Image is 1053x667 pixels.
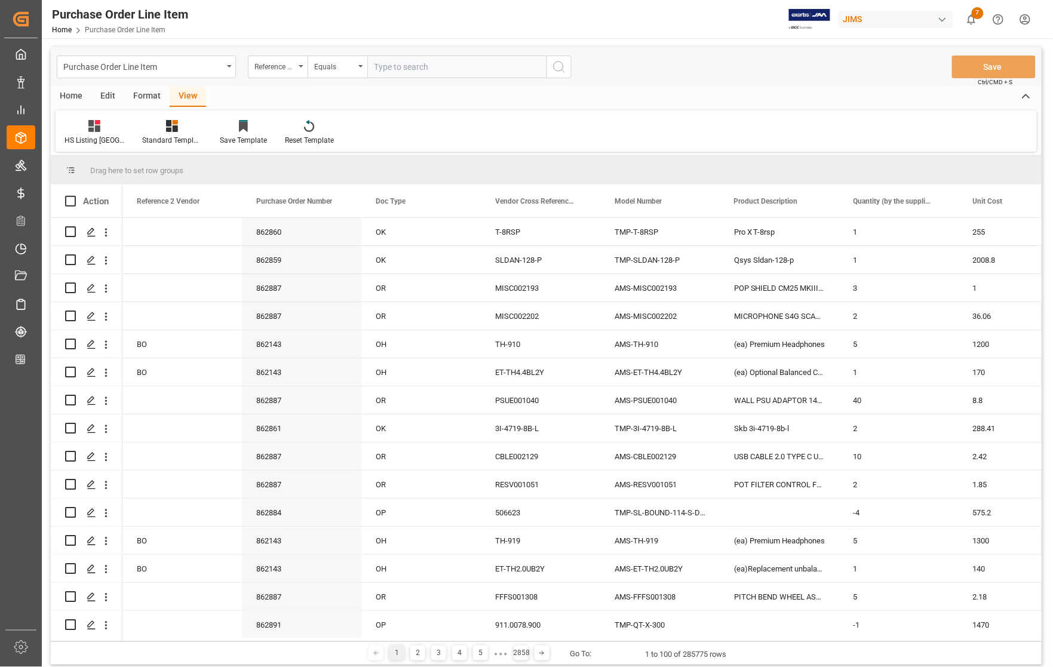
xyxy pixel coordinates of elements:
button: open menu [248,56,308,78]
div: PSUE001040 [481,386,600,414]
div: -1 [839,611,959,638]
div: 5 [839,330,959,358]
div: 3 [839,274,959,302]
div: OK [361,218,481,245]
div: 862884 [242,499,361,526]
span: Doc Type [376,197,406,205]
div: AMS-CBLE002129 [600,442,720,470]
div: (ea)Replacement unbalanced Cbl [720,555,839,582]
span: Purchase Order Number [256,197,332,205]
div: 1 to 100 of 285775 rows [646,648,727,660]
div: Press SPACE to select this row. [51,218,122,246]
div: Press SPACE to select this row. [51,555,122,583]
input: Type to search [367,56,547,78]
div: 862887 [242,471,361,498]
div: OK [361,246,481,273]
div: 862887 [242,302,361,330]
div: BO [122,330,242,358]
div: Home [51,87,91,107]
div: Equals [314,59,355,72]
span: Ctrl/CMD + S [978,78,1013,87]
div: 40 [839,386,959,414]
div: OR [361,302,481,330]
div: ET-TH2.0UB2Y [481,555,600,582]
div: SLDAN-128-P [481,246,600,273]
div: Purchase Order Line Item [52,5,188,23]
div: Save Template [220,135,267,146]
span: Quantity (by the supplier) [854,197,934,205]
div: Press SPACE to select this row. [51,499,122,527]
div: OR [361,274,481,302]
span: Product Description [734,197,798,205]
div: ET-TH4.4BL2Y [481,358,600,386]
div: WALL PSU ADAPTOR 14W 12V 1.2A [720,386,839,414]
span: Vendor Cross Reference Item Number [495,197,575,205]
div: 506623 [481,499,600,526]
div: 862143 [242,555,361,582]
span: Reference 2 Vendor [137,197,199,205]
div: View [170,87,206,107]
div: OR [361,471,481,498]
div: 862887 [242,386,361,414]
div: 1 [839,246,959,273]
div: 2858 [514,646,529,660]
div: AMS-TH-910 [600,330,720,358]
div: Reference 2 Vendor [254,59,295,72]
div: Press SPACE to select this row. [51,302,122,330]
div: OP [361,611,481,638]
div: TMP-3I-4719-8B-L [600,414,720,442]
div: AMS-TH-919 [600,527,720,554]
div: 1 [389,646,404,660]
div: 5 [473,646,488,660]
div: TMP-QT-X-300 [600,611,720,638]
div: 5 [839,527,959,554]
div: TH-910 [481,330,600,358]
div: Press SPACE to select this row. [51,386,122,414]
div: Press SPACE to select this row. [51,358,122,386]
div: Press SPACE to select this row. [51,330,122,358]
div: 862860 [242,218,361,245]
div: OR [361,386,481,414]
div: (ea) Premium Headphones [720,330,839,358]
div: 10 [839,442,959,470]
div: OK [361,414,481,442]
div: MISC002202 [481,302,600,330]
span: 7 [972,7,984,19]
span: Drag here to set row groups [90,166,183,175]
button: open menu [308,56,367,78]
div: Skb 3i-4719-8b-l [720,414,839,442]
div: AMS-FFFS001308 [600,583,720,610]
div: 862887 [242,274,361,302]
div: Purchase Order Line Item [63,59,223,73]
div: Pro X T-8rsp [720,218,839,245]
div: 2 [839,302,959,330]
div: OR [361,442,481,470]
button: Save [952,56,1036,78]
div: OH [361,527,481,554]
button: open menu [57,56,236,78]
div: TMP-T-8RSP [600,218,720,245]
div: AMS-ET-TH4.4BL2Y [600,358,720,386]
span: Unit Cost [973,197,1003,205]
div: BO [122,358,242,386]
span: Model Number [615,197,662,205]
div: Edit [91,87,124,107]
div: Press SPACE to select this row. [51,274,122,302]
div: 862887 [242,442,361,470]
div: -4 [839,499,959,526]
div: Go To: [570,648,592,660]
div: AMS-MISC002193 [600,274,720,302]
div: 862143 [242,527,361,554]
div: Press SPACE to select this row. [51,414,122,442]
div: T-8RSP [481,218,600,245]
div: 862143 [242,358,361,386]
div: MICROPHONE S4G SCARLETT STUDIO [720,302,839,330]
div: ● ● ● [494,649,507,658]
div: 2 [410,646,425,660]
div: RESV001051 [481,471,600,498]
div: CBLE002129 [481,442,600,470]
div: FFFS001308 [481,583,600,610]
div: Press SPACE to select this row. [51,611,122,639]
img: Exertis%20JAM%20-%20Email%20Logo.jpg_1722504956.jpg [789,9,830,30]
div: Press SPACE to select this row. [51,527,122,555]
